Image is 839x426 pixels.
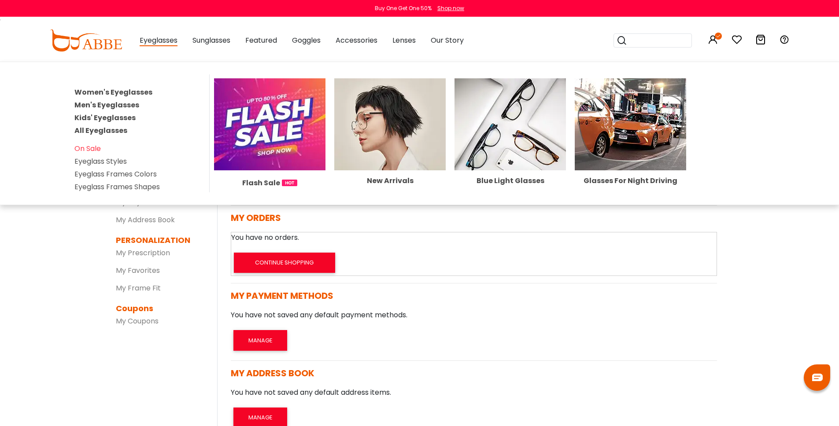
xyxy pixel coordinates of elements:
[282,180,297,186] img: 1724998894317IetNH.gif
[74,156,127,166] a: Eyeglass Styles
[192,35,230,45] span: Sunglasses
[231,412,290,422] a: MANAGE
[231,387,717,398] p: You have not saved any default address items.
[140,35,177,46] span: Eyeglasses
[116,316,159,326] a: My Coupons
[116,265,160,275] a: My Favorites
[231,367,314,379] span: MY ADDRESS BOOK
[437,4,464,12] div: Shop now
[74,125,127,136] a: All Eyeglasses
[575,177,686,184] div: Glasses For Night Driving
[575,78,686,170] img: Glasses For Night Driving
[116,248,170,258] a: My Prescription
[214,119,325,188] a: Flash Sale
[116,234,204,246] dt: PERSONALIZATION
[433,4,464,12] a: Shop now
[575,119,686,184] a: Glasses For Night Driving
[50,29,122,51] img: abbeglasses.com
[74,87,152,97] a: Women's Eyeglasses
[74,182,160,192] a: Eyeglass Frames Shapes
[431,35,464,45] span: Our Story
[245,35,277,45] span: Featured
[231,335,290,345] a: MANAGE
[74,113,136,123] a: Kids' Eyeglasses
[231,257,338,268] a: Continue Shopping
[214,78,325,170] img: Flash Sale
[74,100,139,110] a: Men's Eyeglasses
[292,35,321,45] span: Goggles
[233,330,287,350] button: MANAGE
[231,310,717,320] p: You have not saved any default payment methods.
[455,177,566,184] div: Blue Light Glasses
[334,177,446,184] div: New Arrivals
[74,143,101,154] a: On Sale
[375,4,432,12] div: Buy One Get One 50%
[334,78,446,170] img: New Arrivals
[242,177,280,188] span: Flash Sale
[231,232,717,243] p: You have no orders.
[231,212,281,224] span: MY ORDERS
[336,35,377,45] span: Accessories
[455,119,566,184] a: Blue Light Glasses
[334,119,446,184] a: New Arrivals
[116,302,204,314] dt: Coupons
[231,290,333,302] span: MY PAYMENT METHODS
[392,35,416,45] span: Lenses
[116,283,161,293] a: My Frame Fit
[455,78,566,170] img: Blue Light Glasses
[234,253,335,273] button: Continue Shopping
[116,215,175,225] a: My Address Book
[74,169,157,179] a: Eyeglass Frames Colors
[812,374,823,381] img: chat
